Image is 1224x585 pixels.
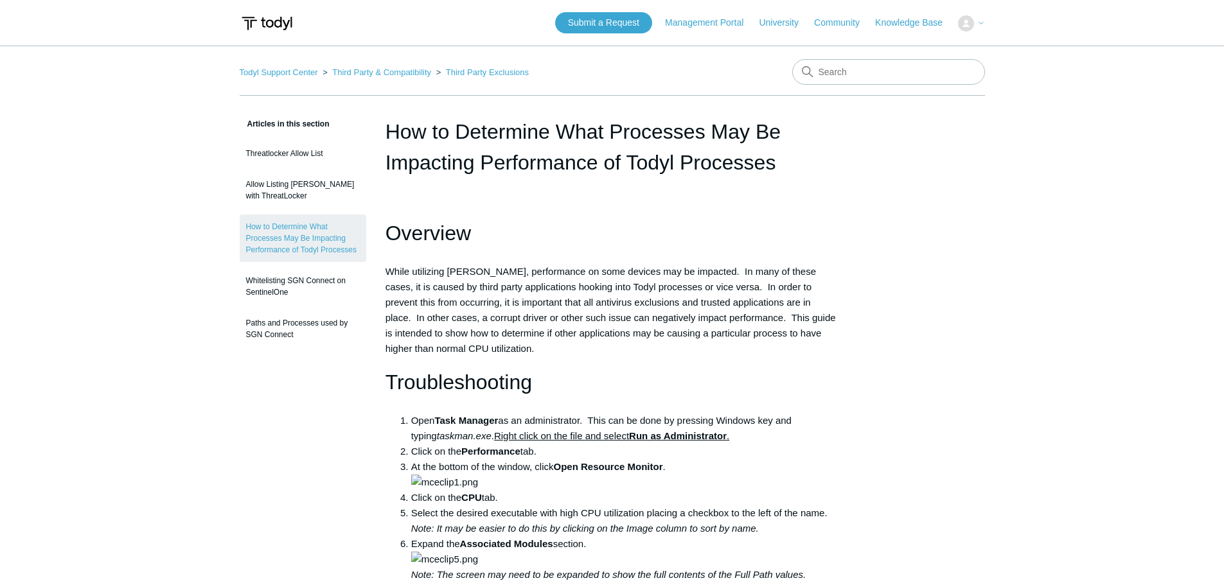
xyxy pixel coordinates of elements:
[461,492,482,503] strong: CPU
[411,444,839,459] li: Click on the tab.
[434,67,529,77] li: Third Party Exclusions
[332,67,431,77] a: Third Party & Compatibility
[461,446,520,457] strong: Performance
[555,12,652,33] a: Submit a Request
[411,475,478,490] img: mceclip1.png
[240,311,366,347] a: Paths and Processes used by SGN Connect
[875,16,955,30] a: Knowledge Base
[411,523,759,534] em: Note: It may be easier to do this by clicking on the Image column to sort by name.
[240,268,366,304] a: Whitelisting SGN Connect on SentinelOne
[411,490,839,505] li: Click on the tab.
[386,116,839,178] h1: How to Determine What Processes May Be Impacting Performance of Todyl Processes
[240,67,321,77] li: Todyl Support Center
[553,461,662,472] strong: Open Resource Monitor
[759,16,811,30] a: University
[411,569,806,580] em: Note: The screen may need to be expanded to show the full contents of the Full Path values.
[240,141,366,166] a: Threatlocker Allow List
[411,459,839,490] li: At the bottom of the window, click .
[792,59,985,85] input: Search
[386,217,839,250] h1: Overview
[629,430,727,441] strong: Run as Administrator
[446,67,529,77] a: Third Party Exclusions
[411,413,839,444] li: Open as an administrator. This can be done by pressing Windows key and typing .
[434,415,498,426] strong: Task Manager
[240,12,294,35] img: Todyl Support Center Help Center home page
[240,172,366,208] a: Allow Listing [PERSON_NAME] with ThreatLocker
[386,264,839,356] p: While utilizing [PERSON_NAME], performance on some devices may be impacted. In many of these case...
[494,430,729,441] span: Right click on the file and select .
[460,538,553,549] strong: Associated Modules
[240,214,366,262] a: How to Determine What Processes May Be Impacting Performance of Todyl Processes
[411,505,839,536] li: Select the desired executable with high CPU utilization placing a checkbox to the left of the name.
[814,16,873,30] a: Community
[411,536,839,582] li: Expand the section.
[665,16,756,30] a: Management Portal
[411,552,478,567] img: mceclip5.png
[386,366,839,399] h1: Troubleshooting
[240,67,318,77] a: Todyl Support Center
[437,430,492,441] em: taskman.exe
[320,67,434,77] li: Third Party & Compatibility
[240,119,330,128] span: Articles in this section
